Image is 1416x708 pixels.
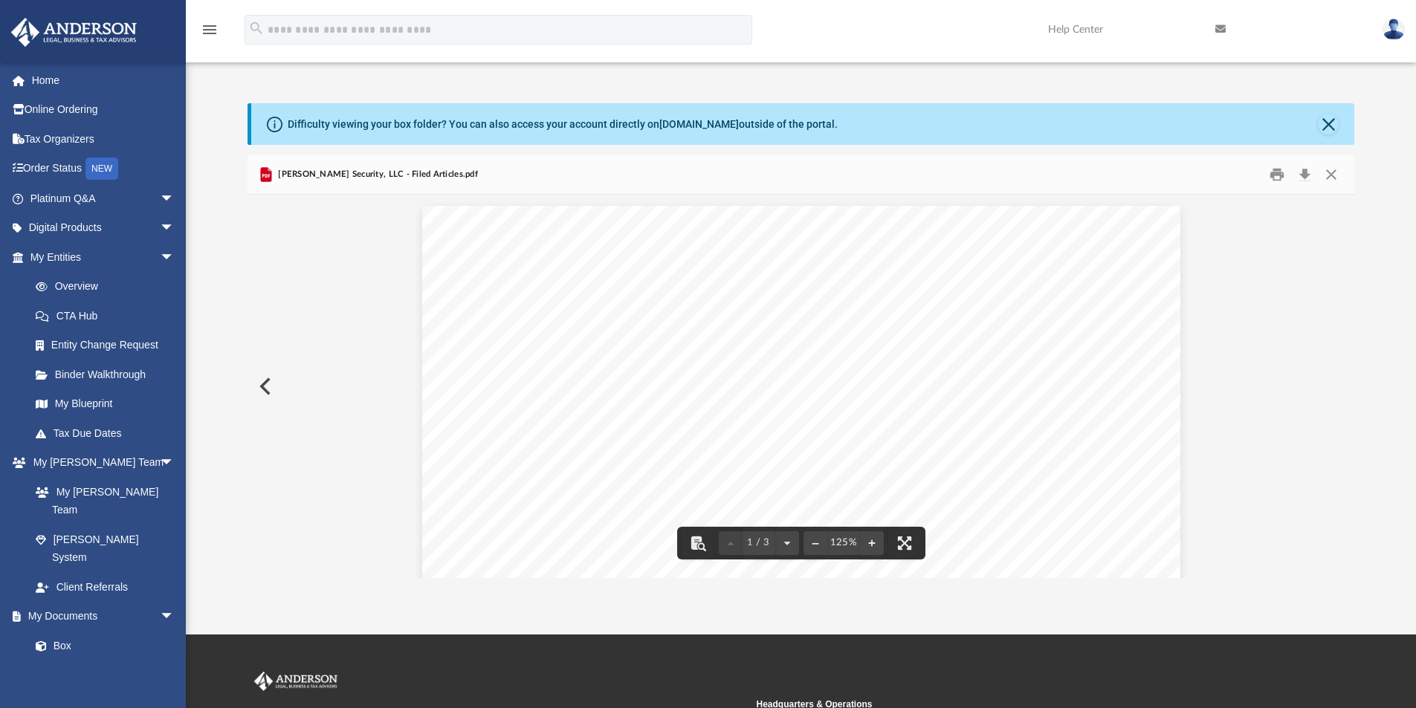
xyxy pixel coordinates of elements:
a: Entity Change Request [21,331,197,360]
i: search [248,20,265,36]
span: arrow_drop_down [160,213,190,244]
div: File preview [248,195,1355,578]
div: NEW [85,157,118,180]
a: Order StatusNEW [10,154,197,184]
a: Box [21,631,182,660]
a: Binder Walkthrough [21,360,197,389]
a: Tax Organizers [10,124,197,154]
button: Close [1318,163,1345,186]
a: Overview [21,272,197,302]
a: Client Referrals [21,572,190,602]
button: Close [1318,114,1339,134]
button: Download [1291,163,1318,186]
a: My Entitiesarrow_drop_down [10,242,197,272]
a: Platinum Q&Aarrow_drop_down [10,184,197,213]
button: Toggle findbar [682,527,714,559]
img: Anderson Advisors Platinum Portal [7,18,141,47]
span: arrow_drop_down [160,448,190,478]
button: Previous File [248,366,280,407]
div: Difficulty viewing your box folder? You can also access your account directly on outside of the p... [288,117,838,132]
a: My [PERSON_NAME] Team [21,477,182,524]
a: Home [10,65,197,95]
button: Print [1262,163,1292,186]
span: arrow_drop_down [160,242,190,273]
div: Preview [248,155,1355,578]
a: [PERSON_NAME] System [21,524,190,572]
a: My Documentsarrow_drop_down [10,602,190,631]
span: 1 / 3 [743,538,775,548]
a: CTA Hub [21,301,197,331]
a: Online Ordering [10,95,197,125]
a: Tax Due Dates [21,418,197,448]
div: Document Viewer [248,195,1355,578]
button: Zoom out [804,527,827,559]
a: My Blueprint [21,389,190,419]
button: 1 / 3 [743,527,775,559]
a: Digital Productsarrow_drop_down [10,213,197,243]
img: User Pic [1383,19,1405,40]
i: menu [201,21,219,39]
div: Current zoom level [827,538,860,548]
a: menu [201,28,219,39]
span: arrow_drop_down [160,184,190,214]
a: [DOMAIN_NAME] [659,118,739,130]
img: Anderson Advisors Platinum Portal [251,672,340,691]
button: Zoom in [860,527,884,559]
span: [PERSON_NAME] Security, LLC - Filed Articles.pdf [275,168,478,181]
span: arrow_drop_down [160,602,190,632]
button: Enter fullscreen [888,527,921,559]
a: My [PERSON_NAME] Teamarrow_drop_down [10,448,190,478]
button: Next page [775,527,799,559]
